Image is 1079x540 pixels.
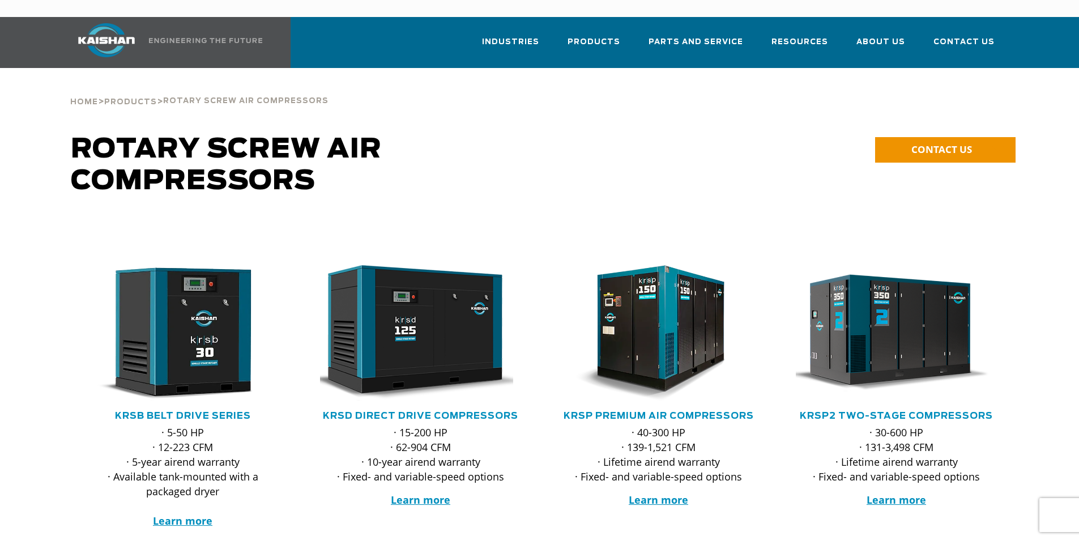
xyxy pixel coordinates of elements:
a: KRSP2 Two-Stage Compressors [800,411,993,420]
p: · 15-200 HP · 62-904 CFM · 10-year airend warranty · Fixed- and variable-speed options [320,425,522,484]
a: Products [568,27,620,66]
a: Home [70,96,98,107]
a: Learn more [629,493,688,507]
a: Learn more [153,514,212,528]
div: krsb30 [82,265,284,401]
a: KRSB Belt Drive Series [115,411,251,420]
div: > > [70,68,329,111]
a: Industries [482,27,539,66]
div: krsp150 [558,265,760,401]
img: Engineering the future [149,38,262,43]
img: krsp350 [787,265,989,401]
span: Resources [771,36,828,49]
a: KRSP Premium Air Compressors [564,411,754,420]
a: Contact Us [933,27,995,66]
span: Industries [482,36,539,49]
a: Kaishan USA [64,17,265,68]
span: About Us [856,36,905,49]
img: krsp150 [549,265,751,401]
img: kaishan logo [64,23,149,57]
a: Products [104,96,157,107]
a: About Us [856,27,905,66]
p: · 40-300 HP · 139-1,521 CFM · Lifetime airend warranty · Fixed- and variable-speed options [558,425,760,484]
span: Products [568,36,620,49]
p: · 30-600 HP · 131-3,498 CFM · Lifetime airend warranty · Fixed- and variable-speed options [796,425,997,484]
img: krsd125 [312,265,513,401]
span: Rotary Screw Air Compressors [163,97,329,105]
span: Contact Us [933,36,995,49]
a: Parts and Service [649,27,743,66]
span: CONTACT US [911,143,972,156]
span: Rotary Screw Air Compressors [71,136,382,195]
a: KRSD Direct Drive Compressors [323,411,518,420]
span: Parts and Service [649,36,743,49]
img: krsb30 [74,265,275,401]
a: Resources [771,27,828,66]
a: CONTACT US [875,137,1016,163]
span: Products [104,99,157,106]
div: krsp350 [796,265,997,401]
span: Home [70,99,98,106]
a: Learn more [391,493,450,507]
div: krsd125 [320,265,522,401]
p: · 5-50 HP · 12-223 CFM · 5-year airend warranty · Available tank-mounted with a packaged dryer [82,425,284,528]
a: Learn more [867,493,926,507]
